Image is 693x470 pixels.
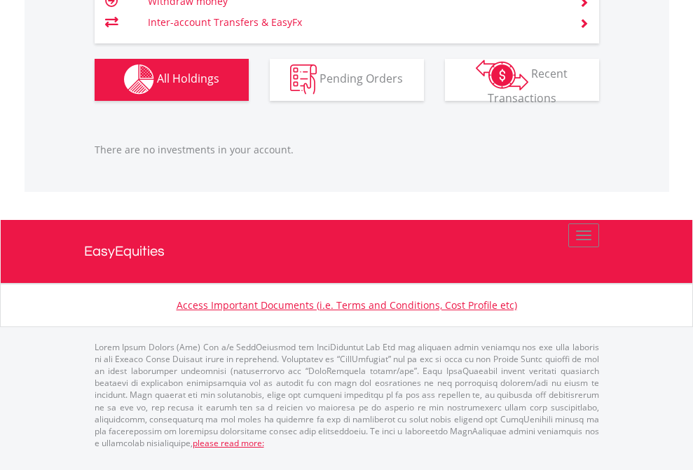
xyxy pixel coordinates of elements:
img: holdings-wht.png [124,64,154,95]
img: pending_instructions-wht.png [290,64,317,95]
p: Lorem Ipsum Dolors (Ame) Con a/e SeddOeiusmod tem InciDiduntut Lab Etd mag aliquaen admin veniamq... [95,341,599,449]
span: Recent Transactions [488,66,568,106]
a: please read more: [193,437,264,449]
a: EasyEquities [84,220,610,283]
button: All Holdings [95,59,249,101]
span: Pending Orders [320,71,403,86]
span: All Holdings [157,71,219,86]
img: transactions-zar-wht.png [476,60,528,90]
p: There are no investments in your account. [95,143,599,157]
a: Access Important Documents (i.e. Terms and Conditions, Cost Profile etc) [177,298,517,312]
td: Inter-account Transfers & EasyFx [148,12,562,33]
button: Pending Orders [270,59,424,101]
button: Recent Transactions [445,59,599,101]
